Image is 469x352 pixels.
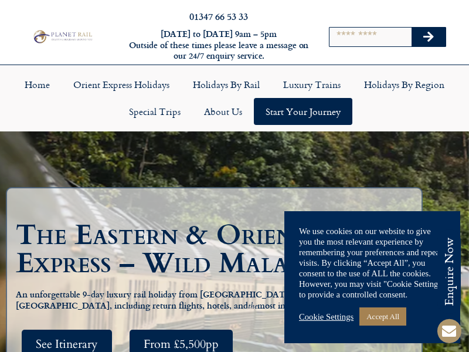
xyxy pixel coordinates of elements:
h6: [DATE] to [DATE] 9am – 5pm Outside of these times please leave a message on our 24/7 enquiry serv... [128,29,310,62]
button: Search [412,28,446,46]
a: Special Trips [117,98,192,125]
h1: The Eastern & Oriental Express – Wild Malaysia [16,221,419,277]
div: We use cookies on our website to give you the most relevant experience by remembering your prefer... [299,226,446,300]
span: From £5,500pp [144,337,219,351]
a: About Us [192,98,254,125]
span: See Itinerary [36,337,98,351]
a: Holidays by Rail [181,71,271,98]
a: Luxury Trains [271,71,352,98]
a: 01347 66 53 33 [189,9,248,23]
a: Holidays by Region [352,71,456,98]
img: Planet Rail Train Holidays Logo [31,29,94,44]
a: Cookie Settings [299,312,354,322]
h5: An unforgettable 9-day luxury rail holiday from [GEOGRAPHIC_DATA] through [GEOGRAPHIC_DATA], incl... [16,289,413,312]
em: the [248,300,257,314]
nav: Menu [6,71,463,125]
a: Accept All [359,307,406,326]
a: Home [13,71,62,98]
a: Start your Journey [254,98,352,125]
a: Orient Express Holidays [62,71,181,98]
